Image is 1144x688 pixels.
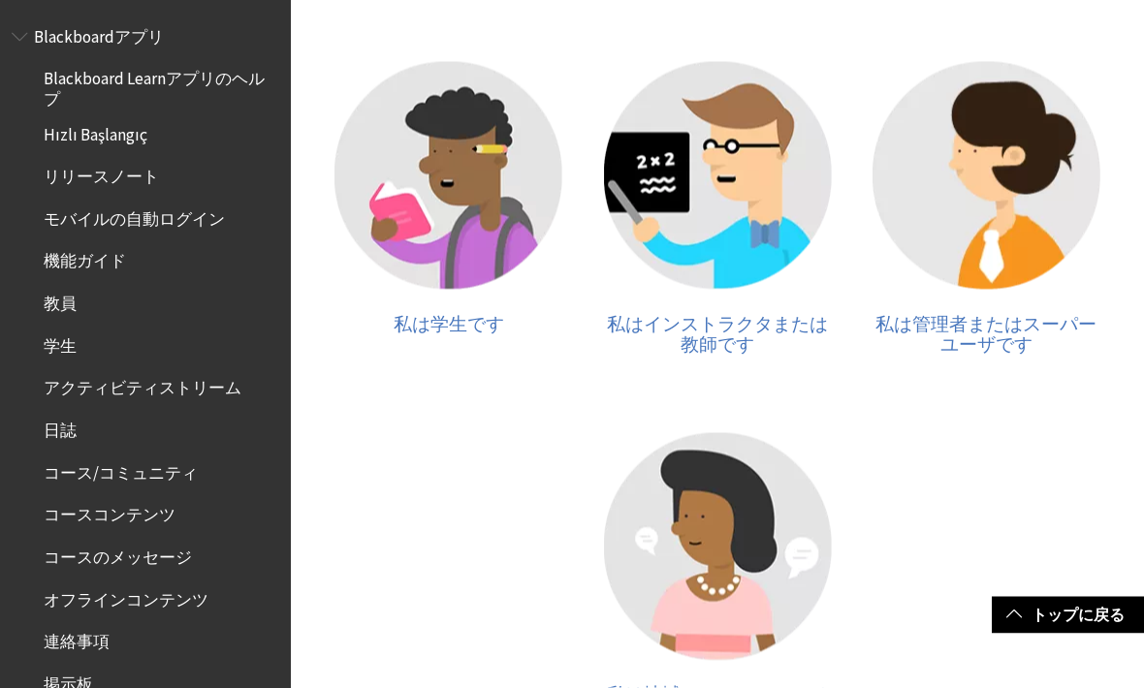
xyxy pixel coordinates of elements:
[44,584,208,610] span: オフラインコンテンツ
[44,119,147,145] span: Hızlı Başlangıç
[44,330,77,357] span: 学生
[44,203,225,230] span: モバイルの自動ログイン
[44,64,277,109] span: Blackboard Learnアプリのヘルプ
[873,62,1100,290] img: 管理者
[44,457,198,484] span: コース/コミュニティ
[34,21,164,47] span: Blackboardアプリ
[334,62,562,290] img: 受講者
[334,62,563,356] a: 受講者 私は学生です
[604,62,832,290] img: インストラクタ
[44,542,192,568] span: コースのメッセージ
[44,500,175,526] span: コースコンテンツ
[44,373,241,399] span: アクティビティストリーム
[44,627,110,653] span: 連絡事項
[602,62,832,356] a: インストラクタ 私はインストラクタまたは教師です
[607,313,828,357] span: 私はインストラクタまたは教師です
[875,313,1096,357] span: 私は管理者またはスーパーユーザです
[394,313,504,335] span: 私は学生です
[44,246,126,272] span: 機能ガイド
[992,597,1144,633] a: トップに戻る
[44,161,159,187] span: リリースノート
[872,62,1101,356] a: 管理者 私は管理者またはスーパーユーザです
[44,288,77,314] span: 教員
[604,433,832,661] img: コミュニティメンバ
[44,415,77,441] span: 日誌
